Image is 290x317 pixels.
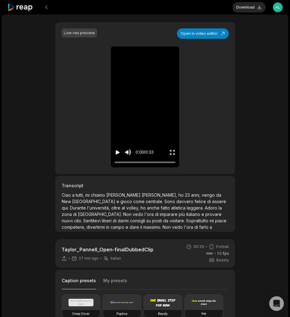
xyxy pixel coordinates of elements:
span: vedo [172,224,184,230]
span: atletica [171,205,187,210]
span: fatto [161,205,171,210]
span: a [210,224,212,230]
span: vedo [133,212,145,217]
span: leggera. [187,205,205,210]
h3: Pet [201,311,206,316]
span: 23 [185,192,191,198]
span: [PERSON_NAME] [106,192,142,198]
div: 0:00 / 0:33 [136,149,153,155]
span: Portrait [216,244,229,250]
span: su [146,218,152,223]
span: da [216,192,221,198]
span: provare [205,212,222,217]
span: divertirmi [86,224,106,230]
span: e [201,212,205,217]
span: cibi. [74,218,83,223]
span: a [72,192,76,198]
span: Durante [70,205,87,210]
span: Ciao [62,192,72,198]
span: di [113,218,118,223]
button: Enter Fullscreen [169,147,175,158]
span: e [116,199,120,204]
span: in [106,224,111,230]
span: qui. [62,205,70,210]
span: 00:33 [193,244,204,250]
span: [PERSON_NAME], [142,192,178,198]
span: gioco [120,199,133,204]
span: New [62,199,72,204]
span: Soprattutto [186,218,210,223]
span: Beasty [216,257,229,263]
h3: Deep Diver [72,311,90,316]
span: mi [85,192,91,198]
span: di [73,212,78,217]
span: e [126,224,130,230]
span: centrale. [146,199,164,204]
span: di [207,199,212,204]
span: al [122,205,126,210]
span: Italian [111,256,121,261]
button: Play video [115,147,121,158]
span: anni, [191,192,202,198]
span: essere [212,199,226,204]
span: zona [62,212,73,217]
span: campo [111,224,126,230]
span: imparare [160,212,179,217]
span: darmi [118,218,130,223]
span: l'ora [184,224,194,230]
span: tutti, [76,192,85,198]
span: l'università, [87,205,111,210]
div: Open Intercom Messenger [269,296,284,311]
span: visitare. [170,218,186,223]
span: oltre [111,205,122,210]
button: My presets [103,278,127,289]
span: competere, [62,224,86,230]
button: Download [233,2,266,13]
span: piace [215,218,226,223]
span: la [218,205,222,210]
span: [GEOGRAPHIC_DATA]. [78,212,123,217]
span: di [194,224,199,230]
h3: Popline [116,311,127,316]
span: dare [130,224,140,230]
span: nuovi [62,218,74,223]
span: consigli [130,218,146,223]
span: volley, [126,205,141,210]
span: chiamo [91,192,106,198]
span: davvero [176,199,195,204]
div: Low-res preview [64,30,95,36]
span: massimo. [143,224,163,230]
span: [GEOGRAPHIC_DATA] [72,199,116,204]
span: ho [178,192,185,198]
span: l'ora [145,212,155,217]
span: vengo [202,192,216,198]
span: fps [223,251,229,256]
span: il [140,224,143,230]
span: da [163,218,170,223]
span: più [179,212,186,217]
span: posti [152,218,163,223]
button: Open in video editor [177,28,229,39]
span: Sono [164,199,176,204]
span: mi [210,218,215,223]
span: felice [195,199,207,204]
h3: Beasty [158,311,168,316]
span: farlo [199,224,210,230]
span: anche [147,205,161,210]
button: Mute sound [124,148,132,156]
h3: Transcript [62,182,229,189]
span: Adoro [205,205,218,210]
span: 27 min ago [79,256,99,261]
span: Sentitevi [83,218,102,223]
span: Non [123,212,133,217]
span: ho [141,205,147,210]
span: 50 [217,251,229,256]
span: liberi [102,218,113,223]
span: italiano [186,212,201,217]
span: di [155,212,160,217]
span: come [133,199,146,204]
button: Caption presets [62,278,96,290]
span: Non [163,224,172,230]
p: Taylor_Pannell_Open-finalDubbedClip [61,246,153,253]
